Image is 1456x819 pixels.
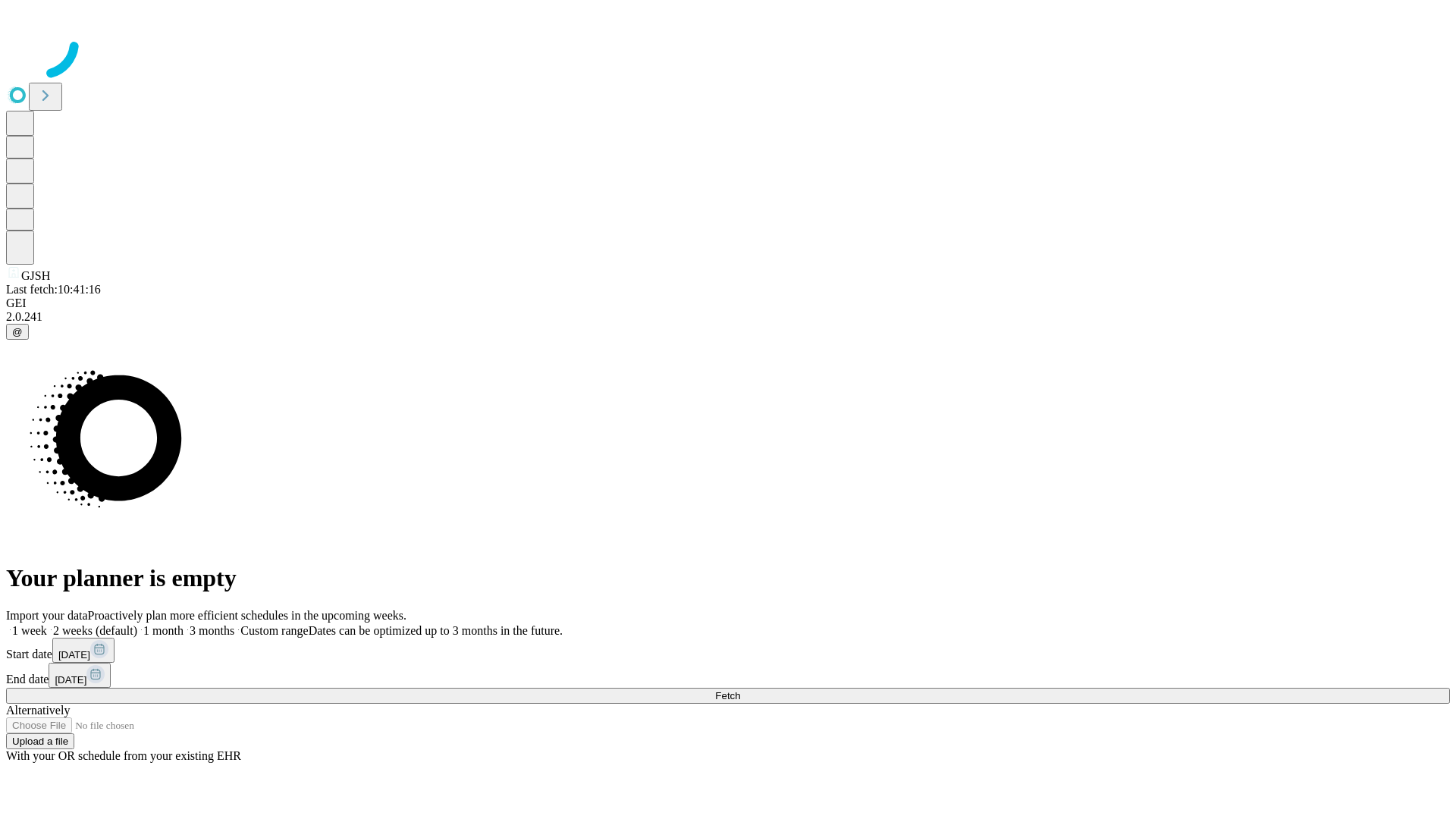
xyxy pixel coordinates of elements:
[309,624,563,637] span: Dates can be optimized up to 3 months in the future.
[6,283,101,296] span: Last fetch: 10:41:16
[49,663,111,688] button: [DATE]
[240,624,308,637] span: Custom range
[6,688,1450,704] button: Fetch
[21,269,50,282] span: GJSH
[52,638,115,663] button: [DATE]
[6,297,1450,310] div: GEI
[6,564,1450,592] h1: Your planner is empty
[55,674,86,686] span: [DATE]
[6,324,29,340] button: @
[6,704,70,717] span: Alternatively
[715,690,740,701] span: Fetch
[12,326,23,337] span: @
[12,624,47,637] span: 1 week
[6,609,88,622] span: Import your data
[88,609,406,622] span: Proactively plan more efficient schedules in the upcoming weeks.
[6,638,1450,663] div: Start date
[143,624,184,637] span: 1 month
[53,624,137,637] span: 2 weeks (default)
[190,624,234,637] span: 3 months
[6,749,241,762] span: With your OR schedule from your existing EHR
[6,733,74,749] button: Upload a file
[6,663,1450,688] div: End date
[58,649,90,661] span: [DATE]
[6,310,1450,324] div: 2.0.241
